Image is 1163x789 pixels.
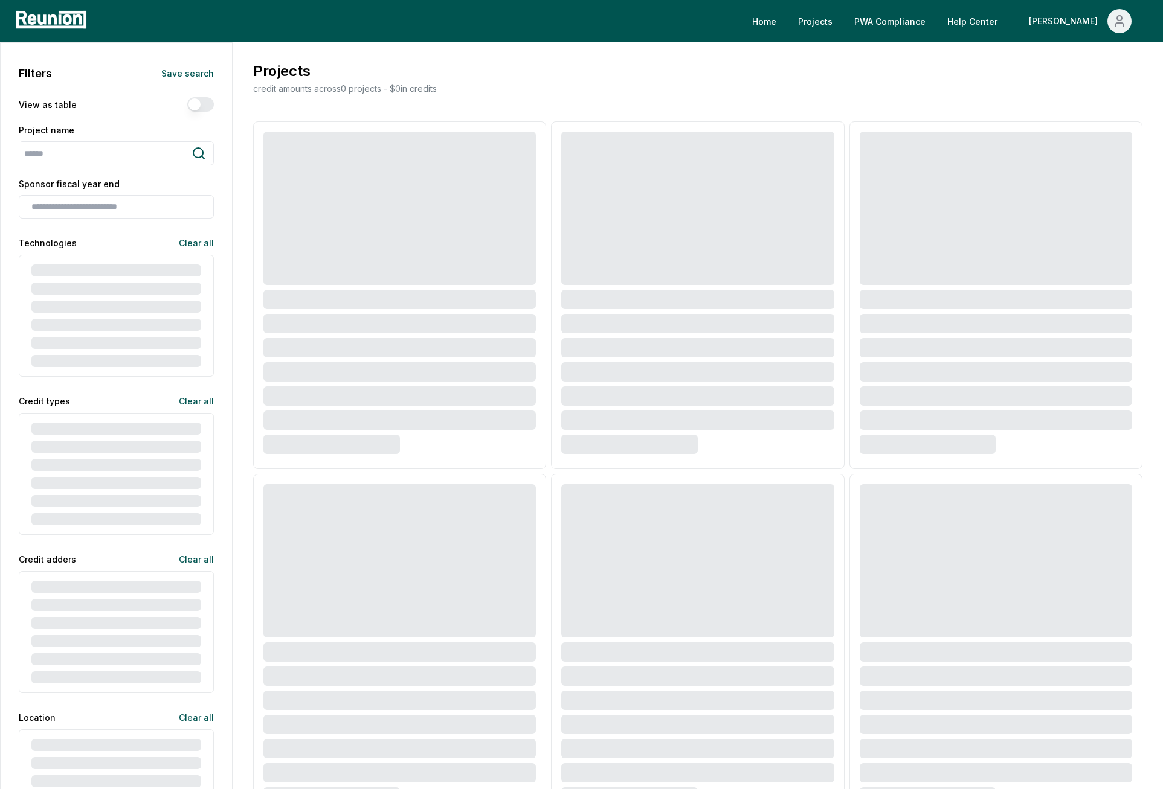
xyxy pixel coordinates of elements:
nav: Main [743,9,1151,33]
button: Clear all [169,547,214,571]
a: Help Center [938,9,1007,33]
p: credit amounts across 0 projects - $ 0 in credits [251,82,437,95]
button: Clear all [169,705,214,729]
h2: Filters [19,65,52,81]
button: [PERSON_NAME] [1019,9,1141,33]
label: Technologies [19,237,77,249]
h3: Projects [251,60,437,82]
button: Clear all [169,389,214,413]
label: Location [19,711,56,724]
button: Clear all [169,231,214,255]
div: [PERSON_NAME] [1029,9,1103,33]
button: Save search [152,61,214,85]
label: Sponsor fiscal year end [19,177,214,190]
label: Project name [19,124,214,136]
a: Projects [788,9,842,33]
a: PWA Compliance [845,9,935,33]
label: Credit types [19,395,70,407]
label: Credit adders [19,553,76,566]
a: Home [743,9,786,33]
label: View as table [19,98,77,111]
